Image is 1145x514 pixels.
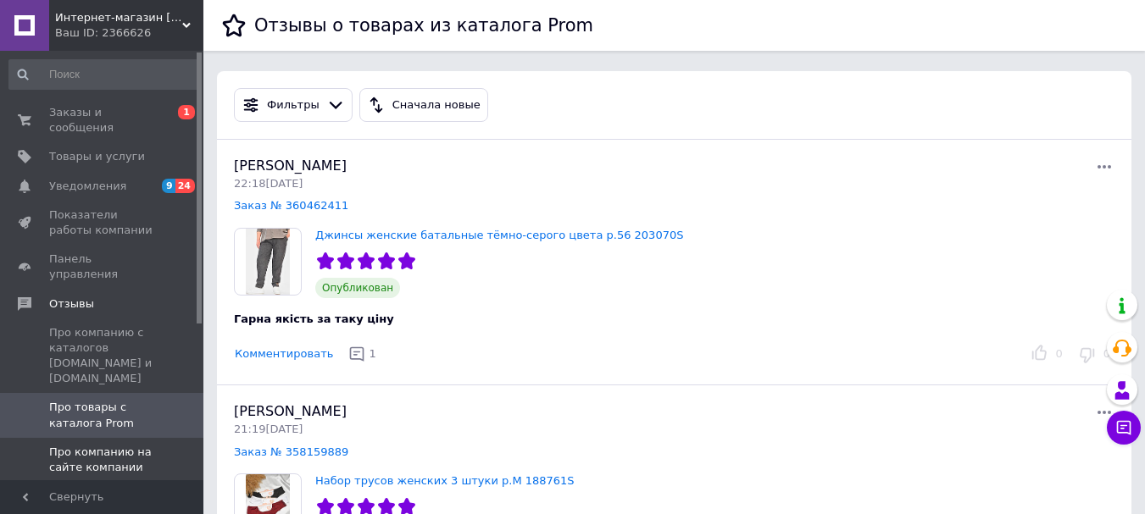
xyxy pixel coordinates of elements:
[234,158,347,174] span: [PERSON_NAME]
[254,15,593,36] h1: Отзывы о товарах из каталога Prom
[49,149,145,164] span: Товары и услуги
[8,59,200,90] input: Поиск
[234,445,348,458] a: Заказ № 358159889
[235,229,301,295] img: Джинсы женские батальные тёмно-серого цвета р.56 203070S
[49,207,157,238] span: Показатели работы компании
[1107,411,1141,445] button: Чат с покупателем
[49,251,157,282] span: Панель управления
[49,296,94,312] span: Отзывы
[234,312,394,325] span: Гарна якість за таку ціну
[49,400,157,430] span: Про товары с каталога Prom
[234,199,348,212] a: Заказ № 360462411
[49,325,157,387] span: Про компанию с каталогов [DOMAIN_NAME] и [DOMAIN_NAME]
[359,88,488,122] button: Сначала новые
[162,179,175,193] span: 9
[49,105,157,135] span: Заказы и сообщения
[264,97,323,114] div: Фильтры
[315,229,683,241] a: Джинсы женские батальные тёмно-серого цвета р.56 203070S
[175,179,195,193] span: 24
[389,97,484,114] div: Сначала новые
[55,10,182,25] span: Интернет-магазин Soloveiko.com.ua - одежда и обувь для всей семьи, Украина
[234,177,303,190] span: 22:18[DATE]
[315,474,575,487] a: Набор трусов женских 3 штуки р.M 188761S
[234,345,334,363] button: Комментировать
[178,105,195,119] span: 1
[234,88,353,122] button: Фильтры
[49,179,126,194] span: Уведомления
[315,278,400,298] span: Опубликован
[234,423,303,435] span: 21:19[DATE]
[234,403,347,419] span: [PERSON_NAME]
[49,445,157,475] span: Про компанию на сайте компании
[344,341,383,368] button: 1
[369,347,375,360] span: 1
[55,25,203,41] div: Ваш ID: 2366626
